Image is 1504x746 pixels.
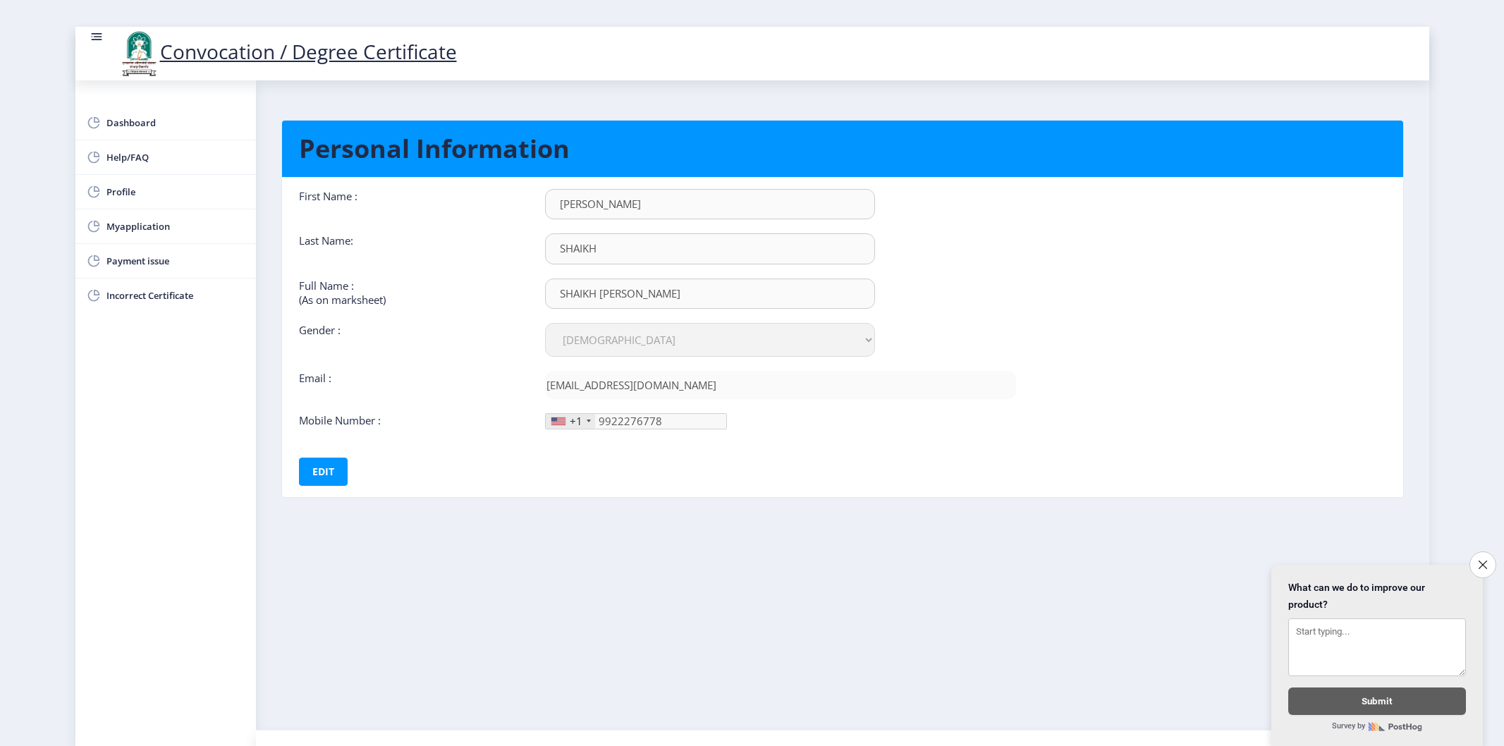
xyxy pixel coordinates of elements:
[288,233,534,264] div: Last Name:
[545,413,727,429] input: Mobile No
[288,371,534,399] div: Email :
[106,149,245,166] span: Help/FAQ
[288,279,534,309] div: Full Name : (As on marksheet)
[546,414,595,429] div: United States: +1
[75,175,256,209] a: Profile
[299,458,348,486] button: Edit
[106,287,245,304] span: Incorrect Certificate
[75,140,256,174] a: Help/FAQ
[75,279,256,312] a: Incorrect Certificate
[288,189,534,219] div: First Name :
[106,252,245,269] span: Payment issue
[75,106,256,140] a: Dashboard
[570,414,582,428] div: +1
[75,244,256,278] a: Payment issue
[288,413,534,429] div: Mobile Number :
[75,209,256,243] a: Myapplication
[106,183,245,200] span: Profile
[299,132,1386,166] h1: Personal Information
[106,114,245,131] span: Dashboard
[118,38,457,65] a: Convocation / Degree Certificate
[118,30,160,78] img: logo
[106,218,245,235] span: Myapplication
[288,323,534,357] div: Gender :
